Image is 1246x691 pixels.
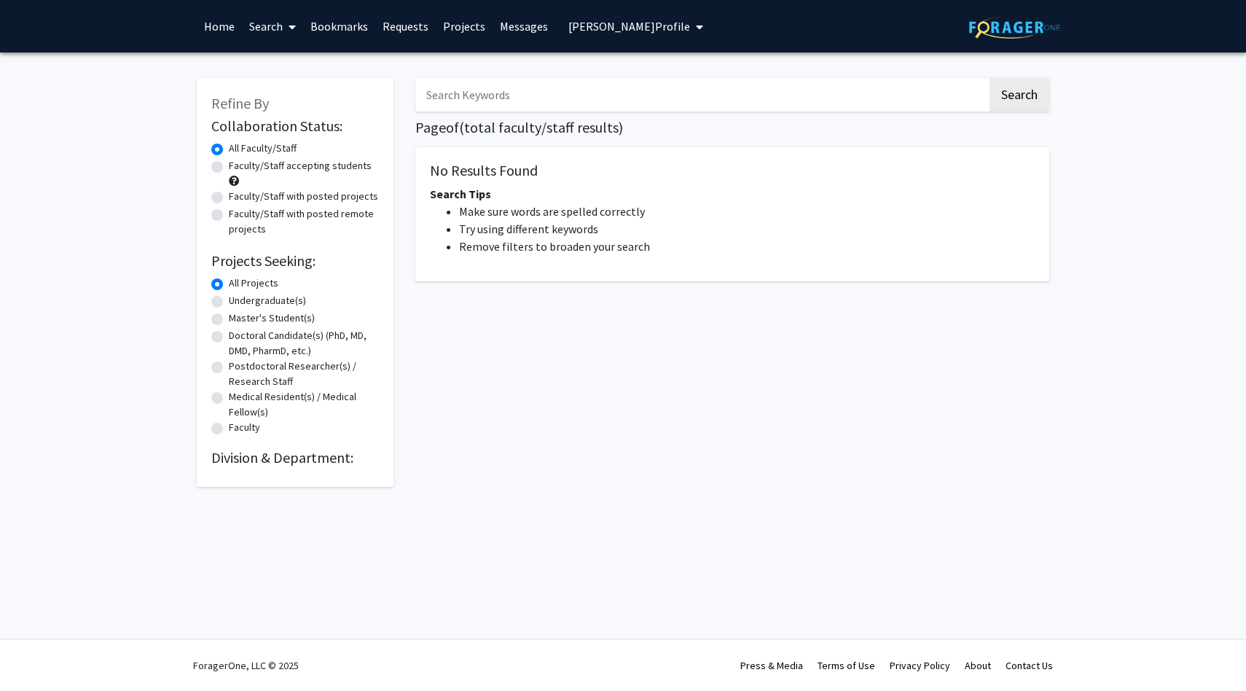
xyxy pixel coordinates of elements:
[1006,659,1053,672] a: Contact Us
[197,1,242,52] a: Home
[415,296,1049,329] nav: Page navigation
[740,659,803,672] a: Press & Media
[568,19,690,34] span: [PERSON_NAME] Profile
[969,16,1060,39] img: ForagerOne Logo
[890,659,950,672] a: Privacy Policy
[229,311,315,326] label: Master's Student(s)
[229,276,278,291] label: All Projects
[375,1,436,52] a: Requests
[229,293,306,308] label: Undergraduate(s)
[229,141,297,156] label: All Faculty/Staff
[303,1,375,52] a: Bookmarks
[211,252,379,270] h2: Projects Seeking:
[193,640,299,691] div: ForagerOne, LLC © 2025
[229,359,379,389] label: Postdoctoral Researcher(s) / Research Staff
[436,1,493,52] a: Projects
[430,162,1035,179] h5: No Results Found
[229,328,379,359] label: Doctoral Candidate(s) (PhD, MD, DMD, PharmD, etc.)
[211,94,269,112] span: Refine By
[229,206,379,237] label: Faculty/Staff with posted remote projects
[229,158,372,173] label: Faculty/Staff accepting students
[965,659,991,672] a: About
[415,119,1049,136] h1: Page of ( total faculty/staff results)
[229,420,260,435] label: Faculty
[229,189,378,204] label: Faculty/Staff with posted projects
[990,78,1049,112] button: Search
[493,1,555,52] a: Messages
[229,389,379,420] label: Medical Resident(s) / Medical Fellow(s)
[459,220,1035,238] li: Try using different keywords
[415,78,987,112] input: Search Keywords
[430,187,491,201] span: Search Tips
[818,659,875,672] a: Terms of Use
[459,238,1035,255] li: Remove filters to broaden your search
[459,203,1035,220] li: Make sure words are spelled correctly
[211,117,379,135] h2: Collaboration Status:
[242,1,303,52] a: Search
[211,449,379,466] h2: Division & Department:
